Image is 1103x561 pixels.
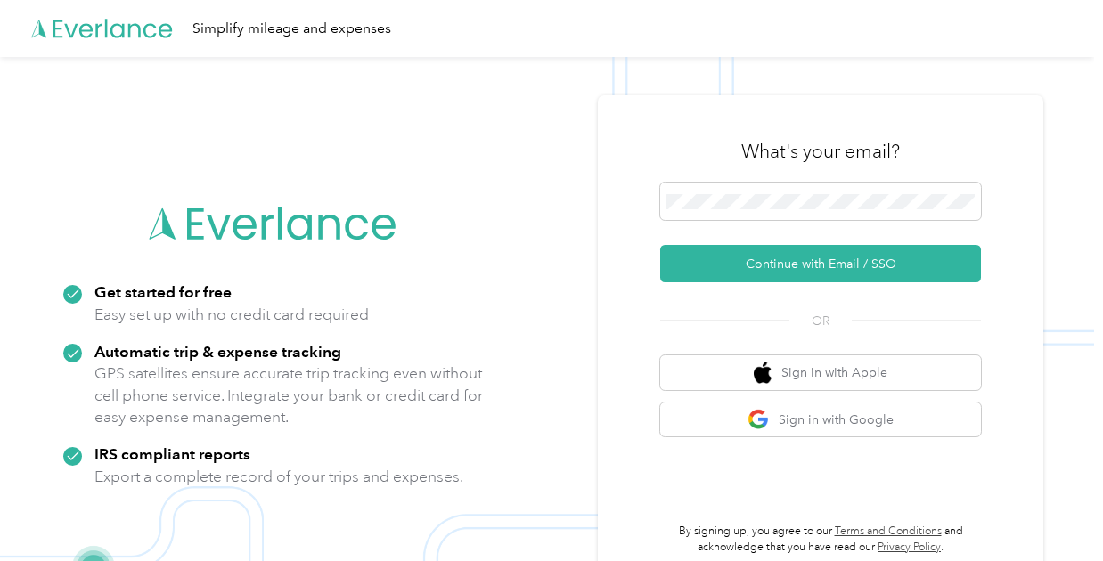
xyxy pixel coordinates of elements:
[660,355,981,390] button: apple logoSign in with Apple
[660,245,981,282] button: Continue with Email / SSO
[192,18,391,40] div: Simplify mileage and expenses
[94,466,463,488] p: Export a complete record of your trips and expenses.
[878,541,941,554] a: Privacy Policy
[94,282,232,301] strong: Get started for free
[748,409,770,431] img: google logo
[660,402,981,437] button: google logoSign in with Google
[94,444,250,463] strong: IRS compliant reports
[835,524,942,538] a: Terms and Conditions
[789,312,852,330] span: OR
[754,362,772,384] img: apple logo
[741,139,900,164] h3: What's your email?
[94,362,484,428] p: GPS satellites ensure accurate trip tracking even without cell phone service. Integrate your bank...
[94,342,341,361] strong: Automatic trip & expense tracking
[94,304,369,326] p: Easy set up with no credit card required
[1003,461,1103,561] iframe: Everlance-gr Chat Button Frame
[660,524,981,555] p: By signing up, you agree to our and acknowledge that you have read our .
